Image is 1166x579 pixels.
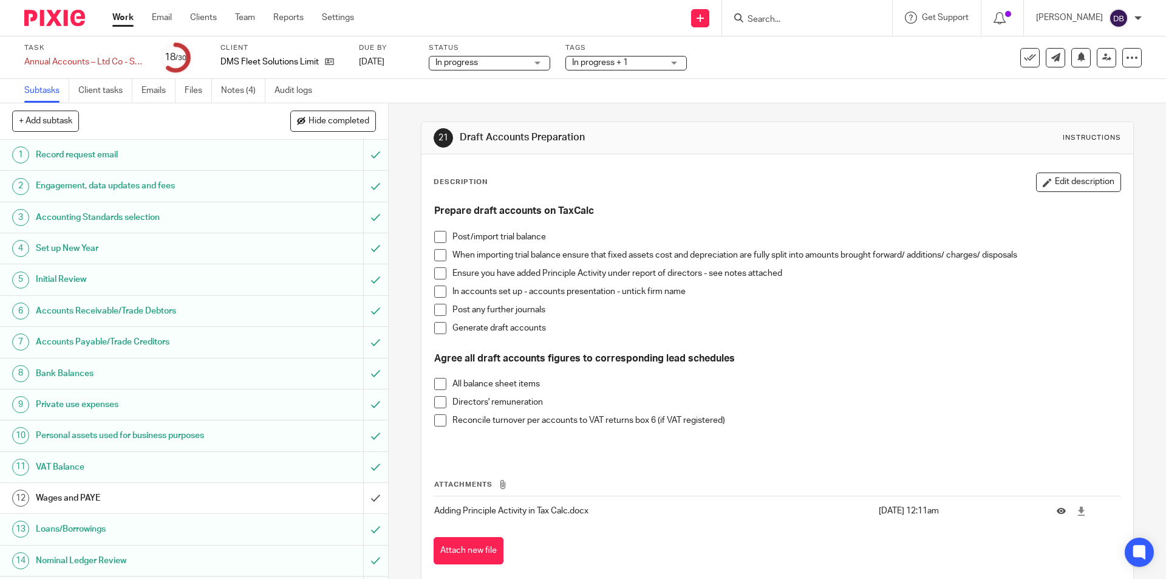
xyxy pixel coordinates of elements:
a: Notes (4) [221,79,265,103]
div: 12 [12,490,29,507]
a: Download [1077,505,1086,517]
h1: Accounts Payable/Trade Creditors [36,333,246,351]
label: Task [24,43,146,53]
img: svg%3E [1109,9,1128,28]
strong: Agree all draft accounts figures to corresponding lead schedules [434,354,735,363]
small: /30 [176,55,186,61]
h1: Wages and PAYE [36,489,246,507]
div: 5 [12,272,29,289]
img: Pixie [24,10,85,26]
div: 8 [12,365,29,382]
button: Edit description [1036,173,1121,192]
h1: Bank Balances [36,365,246,383]
div: 18 [165,50,186,64]
a: Settings [322,12,354,24]
div: 4 [12,240,29,257]
p: Adding Principle Activity in Tax Calc.docx [434,505,872,517]
div: 7 [12,334,29,351]
div: 1 [12,146,29,163]
p: In accounts set up - accounts presentation - untick firm name [452,286,1120,298]
p: Generate draft accounts [452,322,1120,334]
p: All balance sheet items [452,378,1120,390]
h1: Loans/Borrowings [36,520,246,538]
a: Team [235,12,255,24]
label: Due by [359,43,414,53]
h1: Initial Review [36,270,246,289]
span: [DATE] [359,58,384,66]
a: Emails [141,79,176,103]
div: 10 [12,427,29,444]
h1: Private use expenses [36,396,246,414]
span: Attachments [434,481,493,488]
p: When importing trial balance ensure that fixed assets cost and depreciation are fully split into ... [452,249,1120,261]
div: 3 [12,209,29,226]
p: Post any further journals [452,304,1120,316]
strong: Prepare draft accounts on TaxCalc [434,206,594,216]
p: Ensure you have added Principle Activity under report of directors - see notes attached [452,267,1120,279]
div: 6 [12,303,29,320]
div: 11 [12,459,29,476]
h1: Set up New Year [36,239,246,258]
a: Email [152,12,172,24]
button: + Add subtask [12,111,79,131]
h1: Accounts Receivable/Trade Debtors [36,302,246,320]
p: Reconcile turnover per accounts to VAT returns box 6 (if VAT registered) [452,414,1120,427]
div: 14 [12,552,29,569]
input: Search [746,15,856,26]
span: In progress [435,58,478,67]
span: Hide completed [309,117,369,126]
h1: Nominal Ledger Review [36,552,246,570]
button: Attach new file [434,537,503,564]
span: Get Support [922,13,969,22]
p: Description [434,177,488,187]
label: Status [429,43,550,53]
p: Post/import trial balance [452,231,1120,243]
div: 2 [12,178,29,195]
h1: VAT Balance [36,458,246,476]
h1: Draft Accounts Preparation [460,131,803,144]
h1: Record request email [36,146,246,164]
h1: Personal assets used for business purposes [36,427,246,445]
p: DMS Fleet Solutions Limited [220,56,319,68]
label: Client [220,43,344,53]
a: Reports [273,12,304,24]
span: In progress + 1 [572,58,628,67]
a: Audit logs [274,79,321,103]
h1: Engagement, data updates and fees [36,177,246,195]
h1: Accounting Standards selection [36,208,246,227]
a: Files [185,79,212,103]
div: Annual Accounts – Ltd Co - Software [24,56,146,68]
div: 21 [434,128,453,148]
div: Instructions [1063,133,1121,143]
a: Work [112,12,134,24]
button: Hide completed [290,111,376,131]
div: 9 [12,396,29,413]
a: Client tasks [78,79,132,103]
p: [DATE] 12:11am [879,505,1038,517]
label: Tags [565,43,687,53]
p: [PERSON_NAME] [1036,12,1103,24]
a: Subtasks [24,79,69,103]
div: 13 [12,521,29,538]
p: Directors' remuneration [452,396,1120,408]
a: Clients [190,12,217,24]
